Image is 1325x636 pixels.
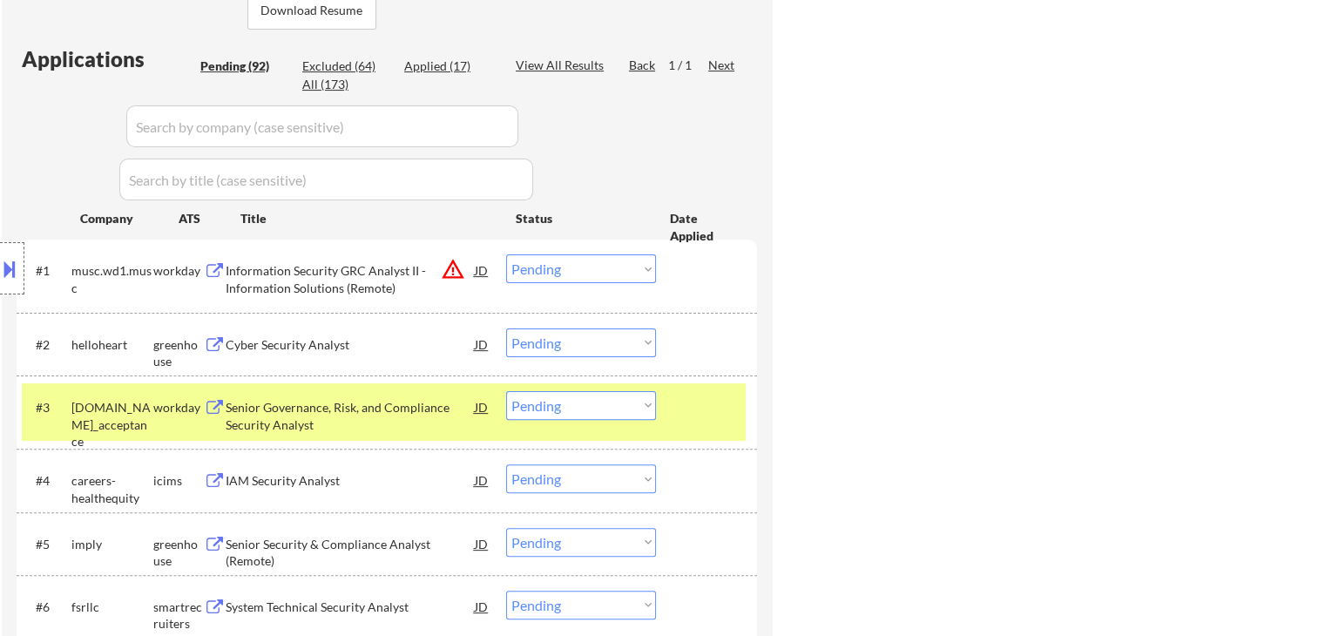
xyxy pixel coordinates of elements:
[226,472,475,490] div: IAM Security Analyst
[473,328,490,360] div: JD
[302,76,389,93] div: All (173)
[226,536,475,570] div: Senior Security & Compliance Analyst (Remote)
[629,57,657,74] div: Back
[226,336,475,354] div: Cyber Security Analyst
[226,262,475,296] div: Information Security GRC Analyst II - Information Solutions (Remote)
[200,58,287,75] div: Pending (92)
[153,599,205,633] div: smartrecruiters
[119,159,533,200] input: Search by title (case sensitive)
[404,58,491,75] div: Applied (17)
[36,472,57,490] div: #4
[516,57,609,74] div: View All Results
[153,472,205,490] div: icims
[516,202,645,233] div: Status
[302,58,389,75] div: Excluded (64)
[226,599,475,616] div: System Technical Security Analyst
[473,591,490,622] div: JD
[670,210,736,244] div: Date Applied
[473,391,490,423] div: JD
[473,464,490,496] div: JD
[71,472,153,506] div: careers-healthequity
[708,57,736,74] div: Next
[441,257,465,281] button: warning_amber
[473,528,490,559] div: JD
[71,536,153,553] div: imply
[473,254,490,286] div: JD
[226,399,475,433] div: Senior Governance, Risk, and Compliance Security Analyst
[668,57,708,74] div: 1 / 1
[22,49,194,70] div: Applications
[71,599,153,616] div: fsrllc
[36,599,57,616] div: #6
[36,536,57,553] div: #5
[240,210,499,227] div: Title
[153,536,205,570] div: greenhouse
[126,105,518,147] input: Search by company (case sensitive)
